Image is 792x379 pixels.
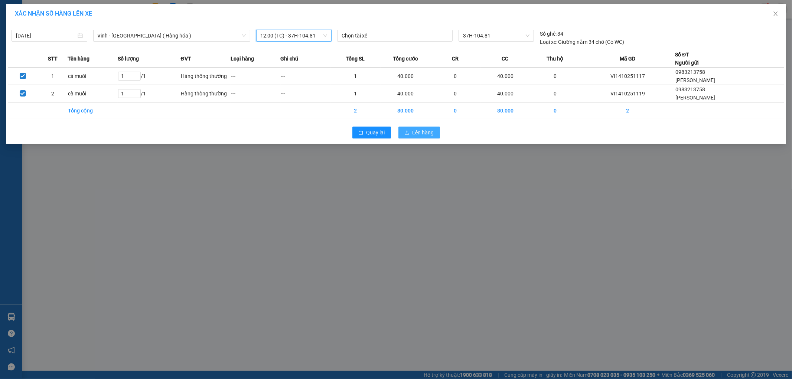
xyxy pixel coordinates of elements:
button: uploadLên hàng [398,127,440,138]
span: close [773,11,779,17]
td: 2 [330,102,381,119]
div: 34 [540,30,564,38]
span: upload [404,130,410,136]
span: Lên hàng [413,128,434,137]
td: 80.000 [480,102,531,119]
span: XÁC NHẬN SỐ HÀNG LÊN XE [15,10,92,17]
td: VI1410251119 [580,85,675,102]
td: 1 [330,85,381,102]
td: 40.000 [480,68,531,85]
td: --- [281,85,331,102]
td: Tổng cộng [68,102,118,119]
td: 0 [530,68,580,85]
div: Số ĐT Người gửi [675,50,699,67]
td: 1 [38,68,68,85]
span: Quay lại [366,128,385,137]
input: 14/10/2025 [16,32,76,40]
td: 40.000 [381,68,431,85]
span: rollback [358,130,364,136]
td: 1 [330,68,381,85]
span: Tổng cước [393,55,418,63]
span: CC [502,55,509,63]
span: Tổng SL [346,55,365,63]
td: / 1 [118,85,181,102]
td: --- [231,85,281,102]
td: VI1410251117 [580,68,675,85]
td: 80.000 [381,102,431,119]
td: 0 [430,102,480,119]
span: [PERSON_NAME] [676,77,716,83]
span: Mã GD [620,55,635,63]
span: ĐVT [181,55,191,63]
button: rollbackQuay lại [352,127,391,138]
td: --- [231,68,281,85]
span: Vinh - Hà Nội ( Hàng hóa ) [98,30,246,41]
span: Số lượng [118,55,139,63]
td: cà muối [68,68,118,85]
td: 2 [38,85,68,102]
span: Tên hàng [68,55,89,63]
span: Thu hộ [547,55,564,63]
td: Hàng thông thường [181,68,231,85]
span: down [242,33,246,38]
span: Loại xe: [540,38,557,46]
td: 40.000 [480,85,531,102]
span: CR [452,55,459,63]
span: 12:00 (TC) - 37H-104.81 [261,30,327,41]
td: / 1 [118,68,181,85]
td: 40.000 [381,85,431,102]
td: 0 [430,68,480,85]
span: 37H-104.81 [463,30,529,41]
td: 0 [530,102,580,119]
span: [PERSON_NAME] [676,95,716,101]
span: Loại hàng [231,55,254,63]
td: Hàng thông thường [181,85,231,102]
span: 0983213758 [676,86,705,92]
span: Số ghế: [540,30,557,38]
td: 0 [530,85,580,102]
td: 0 [430,85,480,102]
td: cà muối [68,85,118,102]
td: --- [281,68,331,85]
button: Close [765,4,786,24]
td: 2 [580,102,675,119]
span: Ghi chú [281,55,299,63]
div: Giường nằm 34 chỗ (Có WC) [540,38,625,46]
span: 0983213758 [676,69,705,75]
span: STT [48,55,58,63]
